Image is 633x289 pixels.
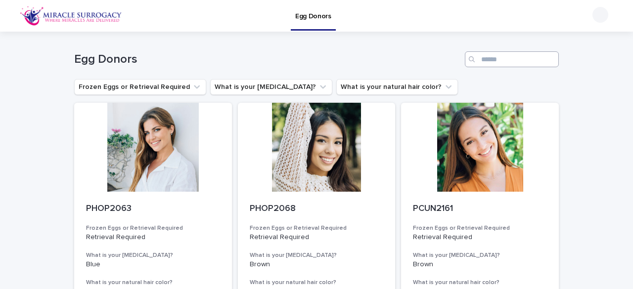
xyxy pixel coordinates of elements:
p: Retrieval Required [86,233,220,242]
h1: Egg Donors [74,52,461,67]
p: PCUN2161 [413,204,547,214]
p: PHOP2068 [250,204,384,214]
h3: What is your natural hair color? [413,279,547,287]
p: Retrieval Required [413,233,547,242]
button: What is your natural hair color? [336,79,458,95]
p: PHOP2063 [86,204,220,214]
button: Frozen Eggs or Retrieval Required [74,79,206,95]
h3: What is your natural hair color? [250,279,384,287]
button: What is your eye color? [210,79,332,95]
h3: Frozen Eggs or Retrieval Required [86,224,220,232]
h3: What is your [MEDICAL_DATA]? [250,251,384,259]
h3: Frozen Eggs or Retrieval Required [413,224,547,232]
img: OiFFDOGZQuirLhrlO1ag [20,6,122,26]
p: Blue [86,260,220,269]
h3: What is your [MEDICAL_DATA]? [86,251,220,259]
h3: What is your [MEDICAL_DATA]? [413,251,547,259]
p: Brown [413,260,547,269]
h3: Frozen Eggs or Retrieval Required [250,224,384,232]
input: Search [465,51,559,67]
p: Retrieval Required [250,233,384,242]
h3: What is your natural hair color? [86,279,220,287]
p: Brown [250,260,384,269]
